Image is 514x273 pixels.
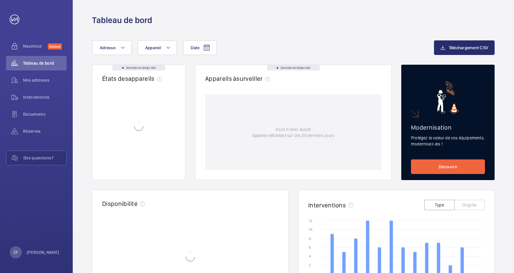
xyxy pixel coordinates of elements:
span: Tableau de bord [23,60,67,66]
text: 6 [309,245,311,250]
span: Discover [48,43,62,49]
span: Des questions? [23,155,66,161]
text: 8 [309,237,311,241]
h2: États des [102,75,164,82]
h2: Modernisation [411,124,485,131]
div: Données en temps réel [267,65,320,70]
span: Réserves [23,128,67,134]
p: Vous n'avez aucun appareil défaillant sur ces 30 derniers jours [252,126,334,138]
button: Appareil [138,40,177,55]
p: Protégez la valeur de vos équipements, modernisez-les ! [411,135,485,147]
text: 4 [309,254,311,258]
span: Date [191,45,199,50]
h2: Appareils à [205,75,272,82]
span: appareils [128,75,164,82]
p: CF [13,249,18,255]
button: Origine [454,200,485,210]
span: Adresse [100,45,115,50]
h2: Interventions [308,201,346,209]
span: Documents [23,111,67,117]
span: Mes adresses [23,77,67,83]
text: 10 [309,227,312,232]
span: Téléchargement CSV [449,45,489,50]
span: Maximize [23,43,48,49]
h1: Tableau de bord [92,15,152,26]
h2: Disponibilité [102,200,138,207]
span: Interventions [23,94,67,100]
button: Type [424,200,455,210]
button: Téléchargement CSV [434,40,495,55]
span: surveiller [236,75,272,82]
button: Date [183,40,217,55]
button: Adresse [92,40,132,55]
p: [PERSON_NAME] [27,249,59,255]
a: Découvrir [411,159,485,174]
text: 2 [309,263,311,268]
text: 12 [309,219,312,223]
span: Appareil [145,45,161,50]
div: Données en temps réel [112,65,165,70]
img: marketing-card.svg [437,81,459,114]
